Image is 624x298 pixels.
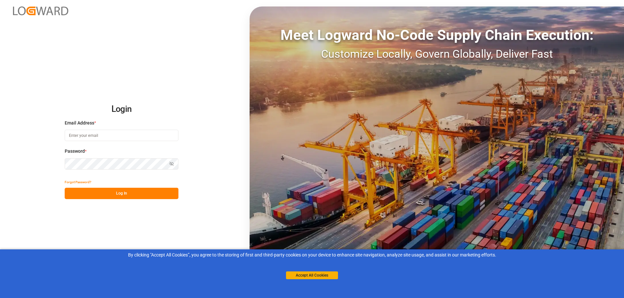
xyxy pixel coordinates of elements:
img: Logward_new_orange.png [13,6,68,15]
input: Enter your email [65,130,178,141]
h2: Login [65,99,178,120]
span: Password [65,148,85,155]
button: Log In [65,188,178,199]
button: Accept All Cookies [286,271,338,279]
button: Forgot Password? [65,176,91,188]
div: By clicking "Accept All Cookies”, you agree to the storing of first and third-party cookies on yo... [5,252,619,258]
div: Customize Locally, Govern Globally, Deliver Fast [250,46,624,62]
span: Email Address [65,120,94,126]
div: Meet Logward No-Code Supply Chain Execution: [250,24,624,46]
